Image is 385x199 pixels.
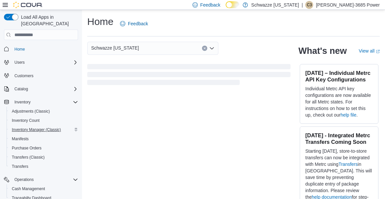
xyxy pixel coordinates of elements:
button: Users [12,58,27,66]
a: Adjustments (Classic) [9,107,52,115]
a: Home [12,45,28,53]
button: Home [1,44,81,54]
span: Catalog [12,85,78,93]
span: Users [14,60,25,65]
span: Purchase Orders [9,144,78,152]
span: Loading [87,65,291,86]
span: C3 [307,1,312,9]
span: Cash Management [12,186,45,191]
span: Manifests [9,135,78,143]
h1: Home [87,15,113,28]
svg: External link [376,50,380,54]
span: Adjustments (Classic) [12,109,50,114]
span: Transfers [9,163,78,170]
span: Load All Apps in [GEOGRAPHIC_DATA] [18,14,78,27]
div: Cody-3685 Power [305,1,313,9]
span: Transfers (Classic) [9,153,78,161]
button: Catalog [1,84,81,94]
span: Home [14,47,25,52]
p: Individual Metrc API key configurations are now available for all Metrc states. For instructions ... [305,85,373,118]
span: Inventory [12,98,78,106]
span: Inventory Manager (Classic) [9,126,78,134]
button: Inventory Count [7,116,81,125]
span: Transfers (Classic) [12,155,45,160]
span: Customers [12,72,78,80]
button: Open list of options [209,46,214,51]
span: Users [12,58,78,66]
span: Operations [14,177,34,182]
a: Cash Management [9,185,48,193]
button: Operations [12,176,36,184]
a: Transfers [338,162,358,167]
span: Manifests [12,136,29,142]
button: Inventory [1,98,81,107]
h3: [DATE] - Integrated Metrc Transfers Coming Soon [305,132,373,145]
p: | [302,1,303,9]
span: Transfers [12,164,28,169]
button: Inventory Manager (Classic) [7,125,81,134]
button: Transfers (Classic) [7,153,81,162]
button: Users [1,58,81,67]
p: Schwazze [US_STATE] [251,1,299,9]
span: Inventory [14,99,30,105]
a: Inventory Manager (Classic) [9,126,64,134]
a: Customers [12,72,36,80]
a: Purchase Orders [9,144,44,152]
button: Catalog [12,85,30,93]
a: Inventory Count [9,117,42,124]
span: Customers [14,73,33,78]
span: Inventory Count [9,117,78,124]
span: Inventory Manager (Classic) [12,127,61,132]
span: Cash Management [9,185,78,193]
span: Inventory Count [12,118,40,123]
button: Clear input [202,46,207,51]
button: Operations [1,175,81,184]
span: Schwazze [US_STATE] [91,44,139,52]
span: Adjustments (Classic) [9,107,78,115]
h2: What's new [298,46,347,56]
button: Customers [1,71,81,80]
a: help file [340,112,356,118]
a: Manifests [9,135,31,143]
span: Feedback [128,20,148,27]
a: Feedback [117,17,151,30]
a: Transfers [9,163,31,170]
span: Home [12,45,78,53]
button: Cash Management [7,184,81,193]
button: Transfers [7,162,81,171]
button: Manifests [7,134,81,144]
p: [PERSON_NAME]-3685 Power [316,1,380,9]
button: Purchase Orders [7,144,81,153]
span: Purchase Orders [12,145,42,151]
input: Dark Mode [226,1,239,8]
a: View allExternal link [359,48,380,54]
span: Feedback [200,2,220,8]
span: Operations [12,176,78,184]
button: Inventory [12,98,33,106]
h3: [DATE] – Individual Metrc API Key Configurations [305,70,373,83]
img: Cova [13,2,43,8]
span: Catalog [14,86,28,92]
button: Adjustments (Classic) [7,107,81,116]
a: Transfers (Classic) [9,153,47,161]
